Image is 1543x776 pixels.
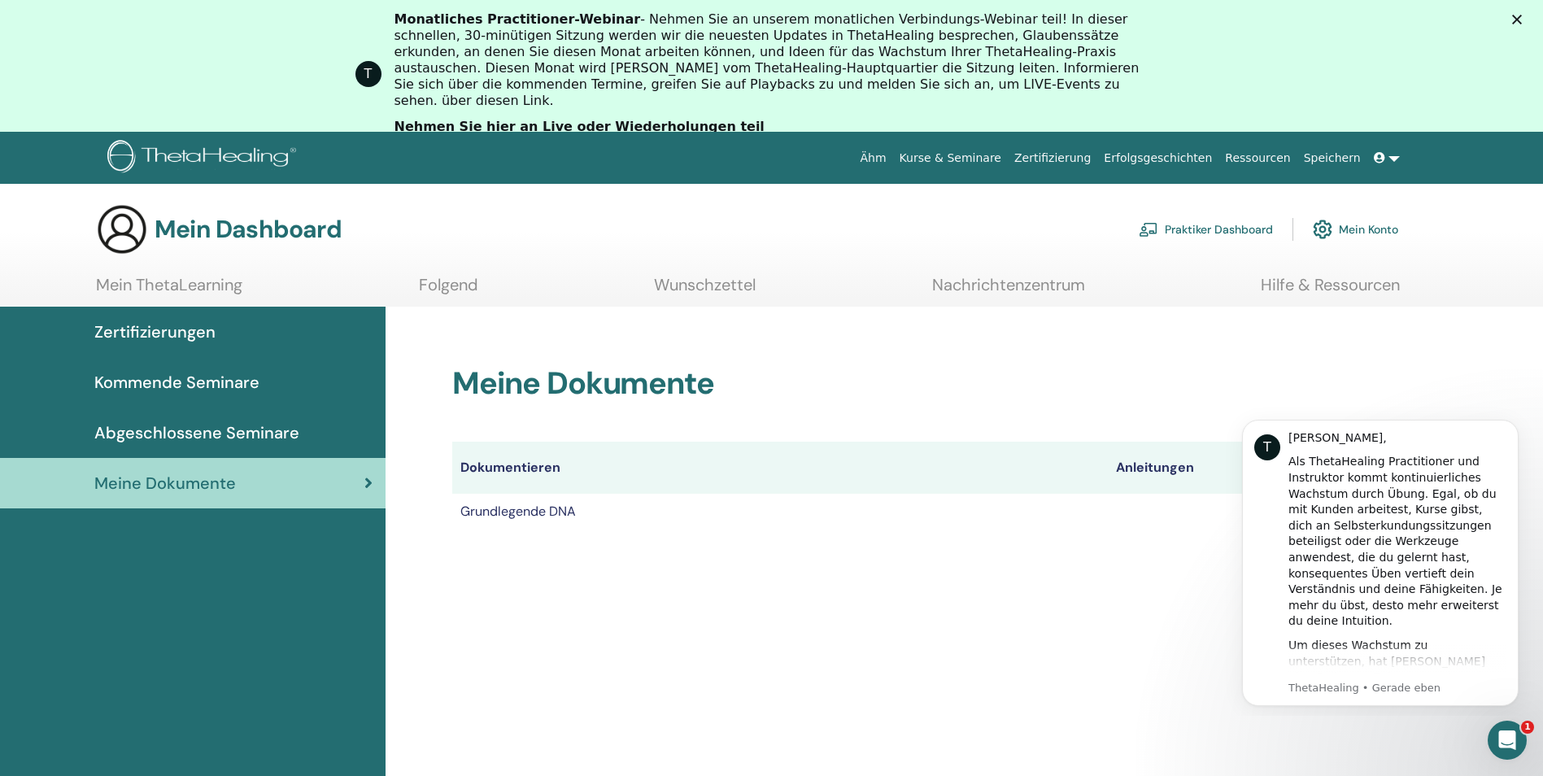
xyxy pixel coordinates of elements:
font: Praktiker Dashboard [1165,222,1273,237]
a: Nachrichtenzentrum [932,275,1085,307]
span: Zertifizierungen [94,320,216,344]
a: Hilfe & Ressourcen [1261,275,1400,307]
a: Erfolgsgeschichten [1097,143,1218,173]
div: Um dieses Wachstum zu unterstützen, hat [PERSON_NAME] eine Reihe von entwickelt, die Ihnen helfen... [71,233,289,504]
a: Speichern [1297,143,1367,173]
th: Dokumentieren [452,442,1108,494]
th: Anleitungen [1108,442,1258,494]
a: Enhancement-Seminaren [71,265,238,294]
a: Wunschzettel [654,275,756,307]
div: Profilbild für ThetaHealing [355,61,381,87]
div: Schließen [1512,15,1528,24]
iframe: Intercom notifications Nachricht [1218,405,1543,716]
span: Abgeschlossene Seminare [94,421,299,445]
a: Ähm [853,143,892,173]
img: generic-user-icon.jpg [96,203,148,255]
img: logo.png [107,140,302,177]
iframe: Intercom live chat [1488,721,1527,760]
h2: Meine Dokumente [452,365,1389,403]
a: Praktiker Dashboard [1139,211,1273,247]
a: Kurse & Seminare [893,143,1008,173]
span: Kommende Seminare [94,370,259,395]
a: Ressourcen [1218,143,1297,173]
a: Mein ThetaLearning [96,275,242,307]
img: chalkboard-teacher.svg [1139,222,1158,237]
span: Meine Dokumente [94,471,236,495]
a: Zertifizierung [1008,143,1097,173]
td: Grundlegende DNA [452,494,1108,530]
a: Mein Konto [1313,211,1398,247]
span: 1 [1521,721,1534,734]
b: Monatliches Practitioner-Webinar [394,11,641,27]
p: Nachricht von ThetaHealing, gesendet Gerade eben [71,276,289,290]
font: Mein Konto [1339,222,1398,237]
a: Folgend [419,275,478,307]
div: - Nehmen Sie an unserem monatlichen Verbindungs-Webinar teil! In dieser schnellen, 30-minütigen S... [394,11,1162,109]
h3: Mein Dashboard [155,215,342,244]
img: cog.svg [1313,216,1332,243]
a: Nehmen Sie hier an Live oder Wiederholungen teil [394,119,765,137]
